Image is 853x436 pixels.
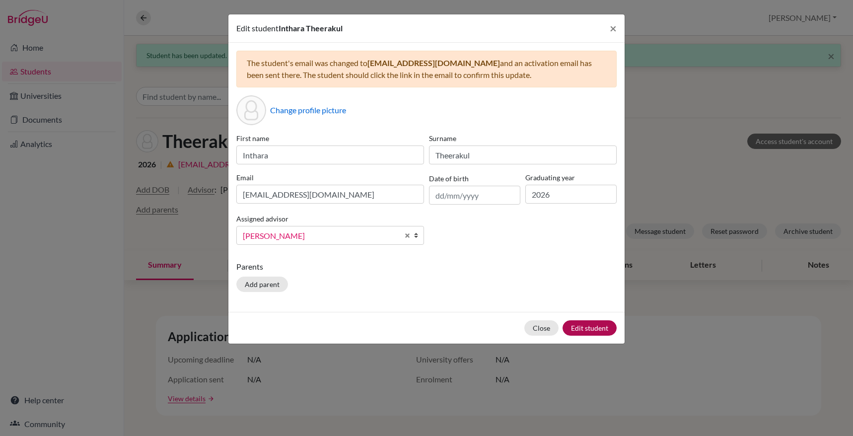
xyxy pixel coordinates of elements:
[602,14,625,42] button: Close
[236,51,617,87] div: The student's email was changed to and an activation email has been sent there. The student shoul...
[243,229,399,242] span: [PERSON_NAME]
[610,21,617,35] span: ×
[429,173,469,184] label: Date of birth
[525,172,617,183] label: Graduating year
[236,23,279,33] span: Edit student
[236,95,266,125] div: Profile picture
[236,277,288,292] button: Add parent
[236,214,288,224] label: Assigned advisor
[367,58,500,68] span: [EMAIL_ADDRESS][DOMAIN_NAME]
[236,133,424,144] label: First name
[524,320,559,336] button: Close
[563,320,617,336] button: Edit student
[236,261,617,273] p: Parents
[429,133,617,144] label: Surname
[236,172,424,183] label: Email
[279,23,343,33] span: Inthara Theerakul
[429,186,520,205] input: dd/mm/yyyy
